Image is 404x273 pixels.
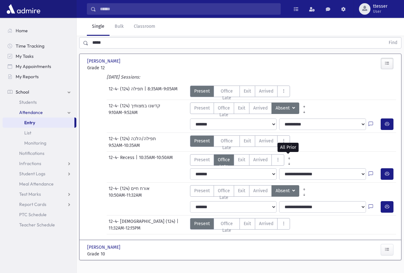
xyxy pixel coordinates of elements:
[373,9,387,14] span: User
[190,185,309,197] div: AttTypes
[190,102,309,114] div: AttTypes
[3,128,76,138] a: List
[3,41,76,51] a: Time Tracking
[3,107,76,118] a: Attendance
[177,218,180,225] span: |
[109,135,157,142] span: 12-4- תפילה/הלכה (124)
[109,109,138,116] span: 9:10AM-9:52AM
[253,156,268,163] span: Arrived
[19,161,41,166] span: Infractions
[139,154,173,166] span: 10:35AM-10:50AM
[271,102,299,114] button: Absent
[19,181,54,187] span: Meal Attendance
[259,220,273,227] span: Arrived
[276,105,291,112] span: Absent
[244,138,251,144] span: Exit
[3,179,76,189] a: Meal Attendance
[5,3,42,15] img: AdmirePro
[218,105,230,118] span: Office Late
[238,156,245,163] span: Exit
[218,138,236,151] span: Office Late
[253,105,268,111] span: Arrived
[87,64,133,71] span: Grade 12
[107,74,140,80] i: [DATE] Sessions:
[109,86,144,97] span: 12-4- תפילה (124)
[19,99,37,105] span: Students
[3,148,76,158] a: Notifications
[24,120,35,125] span: Entry
[190,86,290,97] div: AttTypes
[3,220,76,230] a: Teacher Schedule
[19,150,44,156] span: Notifications
[218,156,230,170] span: Office Late
[109,225,141,231] span: 11:32AM-12:15PM
[19,171,45,177] span: Student Logs
[218,187,230,201] span: Office Late
[24,130,31,136] span: List
[129,18,160,36] a: Classroom
[19,222,55,228] span: Teacher Schedule
[3,158,76,169] a: Infractions
[3,169,76,179] a: Student Logs
[271,185,299,197] button: Absent
[148,86,178,97] span: 8:35AM-9:05AM
[109,218,177,225] span: 12-4- [DEMOGRAPHIC_DATA] (124)
[218,88,236,101] span: Office Late
[190,154,294,166] div: AttTypes
[109,102,162,109] span: 12-4- קדשנו במצותיך (124)
[3,51,76,61] a: My Tasks
[3,209,76,220] a: PTC Schedule
[259,138,273,144] span: Arrived
[109,142,140,149] span: 9:52AM-10:35AM
[259,88,273,95] span: Arrived
[3,189,76,199] a: Test Marks
[3,97,76,107] a: Students
[87,18,110,36] a: Single
[276,187,291,194] span: Absent
[194,220,210,227] span: Present
[16,28,28,34] span: Home
[16,53,34,59] span: My Tasks
[19,201,46,207] span: Report Cards
[238,187,245,194] span: Exit
[238,105,245,111] span: Exit
[373,4,387,9] span: ttesser
[87,251,133,257] span: Grade 10
[19,191,41,197] span: Test Marks
[3,118,74,128] a: Entry
[109,185,151,192] span: 12-4- אורח חיים (124)
[87,58,122,64] span: [PERSON_NAME]
[253,187,268,194] span: Arrived
[194,88,210,95] span: Present
[194,156,210,163] span: Present
[244,220,251,227] span: Exit
[3,87,76,97] a: School
[278,143,299,152] div: All Prior
[16,89,29,95] span: School
[3,138,76,148] a: Monitoring
[218,220,236,234] span: Office Late
[19,110,43,115] span: Attendance
[16,43,44,49] span: Time Tracking
[24,140,46,146] span: Monitoring
[3,61,76,72] a: My Appointments
[3,72,76,82] a: My Reports
[190,218,290,230] div: AttTypes
[190,135,290,147] div: AttTypes
[16,64,51,69] span: My Appointments
[194,187,210,194] span: Present
[110,18,129,36] a: Bulk
[16,74,39,80] span: My Reports
[3,26,76,36] a: Home
[194,105,210,111] span: Present
[109,154,136,166] span: 12-4- Recess
[144,86,148,97] span: |
[385,37,401,48] button: Find
[87,244,122,251] span: [PERSON_NAME]
[194,138,210,144] span: Present
[3,199,76,209] a: Report Cards
[96,3,280,15] input: Search
[136,154,139,166] span: |
[244,88,251,95] span: Exit
[109,192,142,199] span: 10:50AM-11:32AM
